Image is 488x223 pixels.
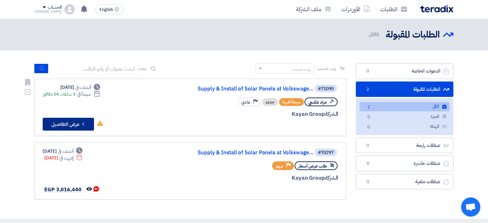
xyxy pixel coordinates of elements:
[325,174,338,182] span: الشركة
[75,84,91,91] span: أنشئت في
[43,148,82,155] div: [DATE]
[368,31,381,38] span: الكل
[376,31,379,38] span: 2
[364,160,372,167] span: 0
[291,2,336,17] a: ملف الشركة
[43,118,94,131] button: عرض التفاصيل
[308,99,327,105] span: مزاد عكسي
[318,87,334,91] div: #71090
[364,179,372,185] span: 0
[420,5,453,13] img: Teradix logo
[60,84,100,91] div: [DATE]
[318,150,334,155] div: #70297
[262,98,278,106] div: جديد
[77,91,91,98] span: سيبدأ في
[292,66,311,73] div: رتب حسب
[60,91,75,98] span: 3 ساعات
[364,86,372,93] span: 2
[99,7,113,12] span: English
[44,186,81,193] span: EGP 3,016,440
[184,174,338,182] div: Kayan Group
[356,156,453,171] a: صفقات خاسرة0
[356,63,453,79] a: الدعوات الخاصة0
[356,81,453,97] a: الطلبات المقبولة2
[365,114,372,121] span: 0
[48,5,62,10] div: الحساب
[318,65,336,72] span: رتب حسب
[375,2,412,17] a: الطلبات
[364,68,372,74] span: 0
[360,112,449,121] a: المميزة
[185,86,313,92] a: Supply & Install of Solar Panels at Volkswage...
[241,99,250,105] span: عادي
[360,102,449,111] a: الكل
[279,98,304,106] span: سيبدأ قريبا
[44,155,82,161] div: [DATE]
[356,174,453,190] a: صفقات ملغية0
[386,29,440,41] h2: الطلبات المقبولة
[59,155,73,161] span: إنتهت في
[365,124,372,131] span: 0
[298,163,327,169] span: طلب عرض أسعار
[356,138,453,153] a: صفقات رابحة0
[461,197,480,217] a: Open chat
[48,64,138,73] input: ابحث بعنوان أو رقم الطلب
[64,4,75,14] img: profile_test.png
[184,110,338,118] div: Kayan Group
[325,110,338,118] span: الشركة
[58,148,73,155] span: أنشئت في
[35,10,62,13] div: [PERSON_NAME]
[360,122,449,131] a: المهملة
[364,142,372,149] span: 0
[95,4,124,14] button: English
[138,65,147,72] span: بحث
[276,163,283,169] span: مهم
[336,2,375,17] a: الأوردرات
[43,91,59,98] span: 54 دقائق
[365,104,372,111] span: 2
[185,150,313,156] a: Supply & Install of Solar Panels at Volkswage...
